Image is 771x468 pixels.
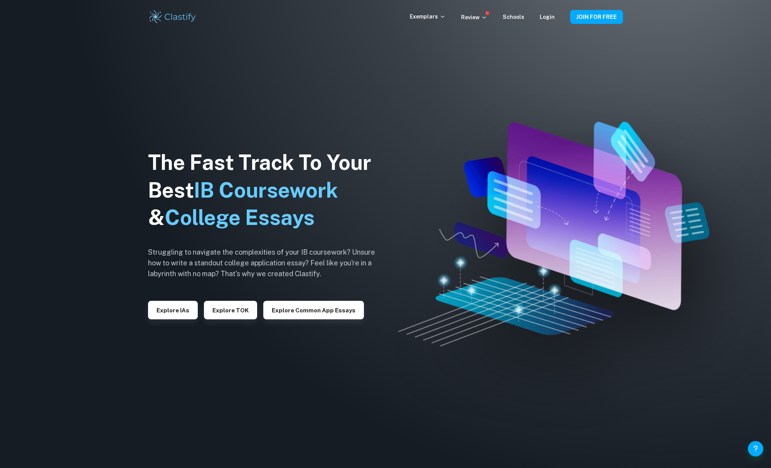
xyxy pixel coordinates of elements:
[204,301,257,319] button: Explore TOK
[461,13,487,22] p: Review
[148,247,387,279] h6: Struggling to navigate the complexities of your IB coursework? Unsure how to write a standout col...
[570,10,623,24] button: JOIN FOR FREE
[398,122,709,346] img: Clastify hero
[148,306,198,314] a: Explore IAs
[748,441,763,456] button: Help and Feedback
[194,178,338,202] span: IB Coursework
[263,306,364,314] a: Explore Common App essays
[204,306,257,314] a: Explore TOK
[148,9,197,25] img: Clastify logo
[165,205,315,230] span: College Essays
[410,12,446,21] p: Exemplars
[503,14,524,20] a: Schools
[263,301,364,319] button: Explore Common App essays
[148,301,198,319] button: Explore IAs
[148,149,387,232] h1: The Fast Track To Your Best &
[540,14,555,20] a: Login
